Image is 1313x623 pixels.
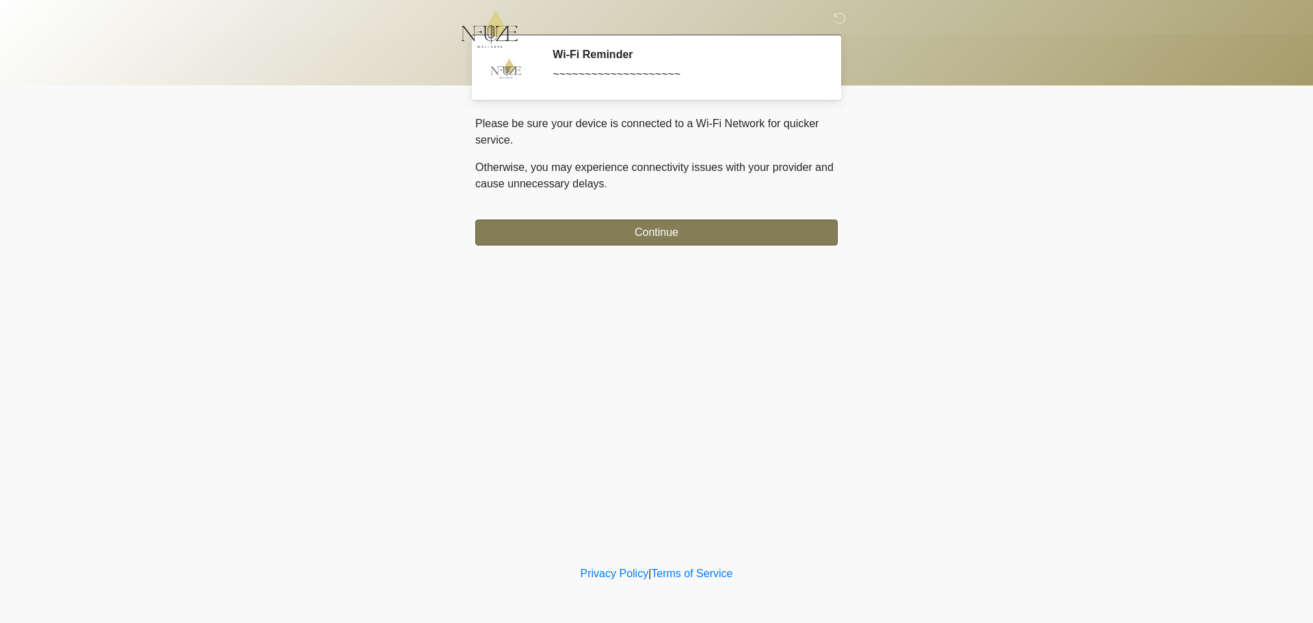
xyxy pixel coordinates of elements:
[648,568,651,579] a: |
[553,66,817,83] div: ~~~~~~~~~~~~~~~~~~~~
[581,568,649,579] a: Privacy Policy
[605,178,607,189] span: .
[486,48,527,89] img: Agent Avatar
[651,568,732,579] a: Terms of Service
[475,220,838,246] button: Continue
[462,10,518,48] img: NFuze Wellness Logo
[475,116,838,148] p: Please be sure your device is connected to a Wi-Fi Network for quicker service.
[475,159,838,192] p: Otherwise, you may experience connectivity issues with your provider and cause unnecessary delays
